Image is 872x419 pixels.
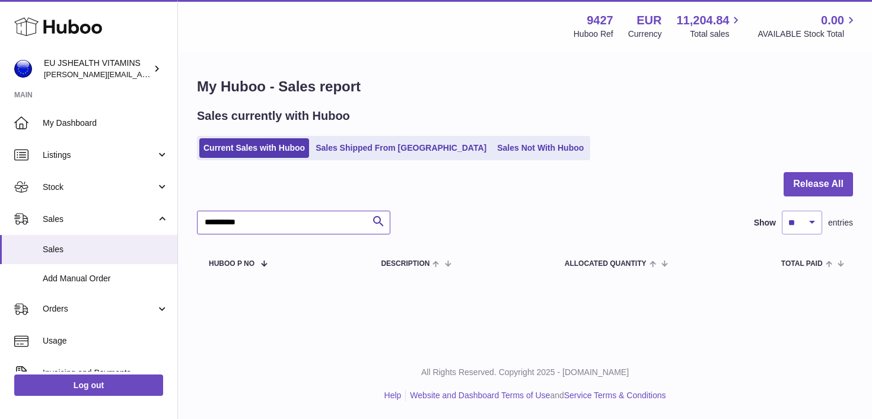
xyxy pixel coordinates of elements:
p: All Rights Reserved. Copyright 2025 - [DOMAIN_NAME] [187,367,863,378]
div: Currency [628,28,662,40]
a: Help [384,391,402,400]
span: 11,204.84 [676,12,729,28]
strong: 9427 [587,12,613,28]
span: AVAILABLE Stock Total [758,28,858,40]
span: Listings [43,150,156,161]
a: Website and Dashboard Terms of Use [410,391,550,400]
a: Log out [14,374,163,396]
span: Stock [43,182,156,193]
label: Show [754,217,776,228]
div: Huboo Ref [574,28,613,40]
span: Add Manual Order [43,273,168,284]
div: EU JSHEALTH VITAMINS [44,58,151,80]
a: 11,204.84 Total sales [676,12,743,40]
span: My Dashboard [43,118,168,129]
span: Huboo P no [209,260,254,268]
h1: My Huboo - Sales report [197,77,853,96]
h2: Sales currently with Huboo [197,108,350,124]
button: Release All [784,172,853,196]
li: and [406,390,666,401]
span: Invoicing and Payments [43,367,156,379]
a: Sales Shipped From [GEOGRAPHIC_DATA] [311,138,491,158]
span: 0.00 [821,12,844,28]
a: Current Sales with Huboo [199,138,309,158]
a: Service Terms & Conditions [564,391,666,400]
a: 0.00 AVAILABLE Stock Total [758,12,858,40]
span: Orders [43,303,156,315]
span: ALLOCATED Quantity [565,260,647,268]
span: entries [828,217,853,228]
span: Description [381,260,429,268]
span: Sales [43,214,156,225]
a: Sales Not With Huboo [493,138,588,158]
span: Sales [43,244,168,255]
img: laura@jessicasepel.com [14,60,32,78]
span: Total sales [690,28,743,40]
strong: EUR [637,12,661,28]
span: Usage [43,335,168,347]
span: Total paid [781,260,823,268]
span: [PERSON_NAME][EMAIL_ADDRESS][DOMAIN_NAME] [44,69,238,79]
